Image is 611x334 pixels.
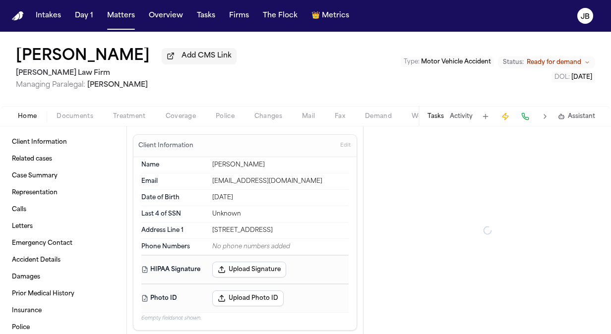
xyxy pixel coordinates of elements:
[8,134,119,150] a: Client Information
[428,112,444,120] button: Tasks
[141,161,206,169] dt: Name
[307,7,353,25] button: crownMetrics
[8,269,119,285] a: Damages
[103,7,139,25] button: Matters
[302,112,315,120] span: Mail
[8,151,119,167] a: Related cases
[518,110,532,123] button: Make a Call
[8,185,119,201] a: Representation
[568,112,595,120] span: Assistant
[12,11,24,21] img: Finch Logo
[16,48,150,65] h1: [PERSON_NAME]
[527,58,581,66] span: Ready for demand
[166,112,196,120] span: Coverage
[141,226,206,234] dt: Address Line 1
[12,11,24,21] a: Home
[216,112,235,120] span: Police
[337,138,354,154] button: Edit
[32,7,65,25] button: Intakes
[18,112,37,120] span: Home
[554,74,570,80] span: DOL :
[450,112,473,120] button: Activity
[141,210,206,218] dt: Last 4 of SSN
[136,142,195,150] h3: Client Information
[259,7,302,25] button: The Flock
[141,262,206,278] dt: HIPAA Signature
[558,112,595,120] button: Assistant
[141,243,190,251] span: Phone Numbers
[421,59,491,65] span: Motor Vehicle Accident
[71,7,97,25] button: Day 1
[254,112,282,120] span: Changes
[57,112,93,120] span: Documents
[145,7,187,25] button: Overview
[404,59,420,65] span: Type :
[340,142,351,149] span: Edit
[212,226,349,234] div: [STREET_ADDRESS]
[141,315,349,322] p: 6 empty fields not shown.
[141,194,206,202] dt: Date of Birth
[498,110,512,123] button: Create Immediate Task
[87,81,148,89] span: [PERSON_NAME]
[8,286,119,302] a: Prior Medical History
[141,177,206,185] dt: Email
[412,112,450,120] span: Workspaces
[16,67,237,79] h2: [PERSON_NAME] Law Firm
[401,57,494,67] button: Edit Type: Motor Vehicle Accident
[212,210,349,218] div: Unknown
[8,252,119,268] a: Accident Details
[8,303,119,319] a: Insurance
[212,194,349,202] div: [DATE]
[365,112,392,120] span: Demand
[212,290,284,306] button: Upload Photo ID
[8,202,119,218] a: Calls
[8,168,119,184] a: Case Summary
[212,161,349,169] div: [PERSON_NAME]
[212,243,349,251] div: No phone numbers added
[8,235,119,251] a: Emergency Contact
[212,177,349,185] div: [EMAIL_ADDRESS][DOMAIN_NAME]
[498,56,595,68] button: Change status from Ready for demand
[141,290,206,306] dt: Photo ID
[8,219,119,234] a: Letters
[571,74,592,80] span: [DATE]
[162,48,237,64] button: Add CMS Link
[479,110,492,123] button: Add Task
[182,51,232,61] span: Add CMS Link
[503,58,524,66] span: Status:
[16,81,85,89] span: Managing Paralegal:
[193,7,219,25] button: Tasks
[551,72,595,82] button: Edit DOL: 2025-01-22
[113,112,146,120] span: Treatment
[212,262,286,278] button: Upload Signature
[335,112,345,120] span: Fax
[16,48,150,65] button: Edit matter name
[225,7,253,25] button: Firms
